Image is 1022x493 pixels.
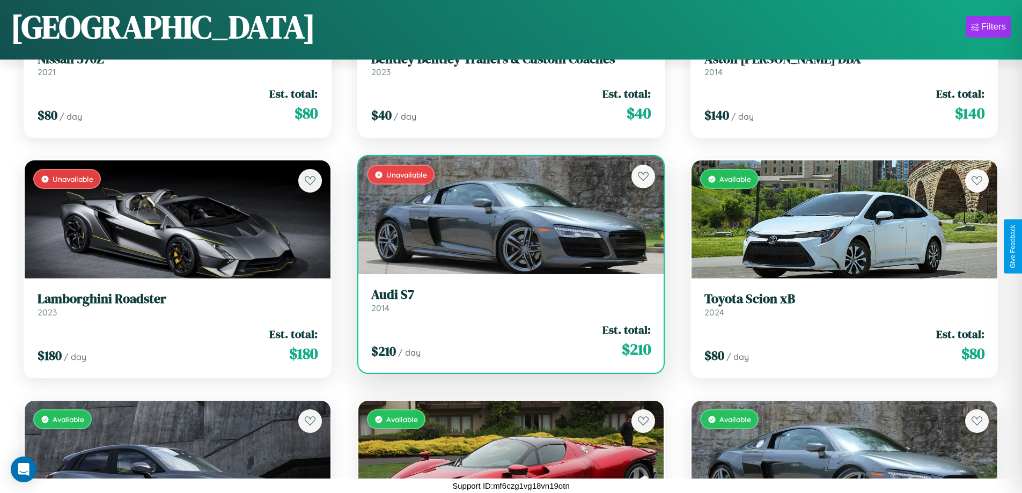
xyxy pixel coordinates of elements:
[11,457,36,482] div: Open Intercom Messenger
[38,307,57,318] span: 2023
[731,111,754,122] span: / day
[452,479,569,493] p: Support ID: mf6czg1vg18vn19otn
[398,347,421,358] span: / day
[622,339,651,360] span: $ 210
[371,51,651,78] a: Bentley Bentley Trailers & Custom Coaches2023
[704,307,724,318] span: 2024
[704,291,984,307] h3: Toyota Scion xB
[386,170,427,179] span: Unavailable
[981,21,1006,32] div: Filters
[961,343,984,364] span: $ 80
[602,86,651,101] span: Est. total:
[371,342,396,360] span: $ 210
[966,16,1011,38] button: Filters
[38,51,318,78] a: Nissan 370Z2021
[955,102,984,124] span: $ 140
[371,287,651,303] h3: Audi S7
[704,347,724,364] span: $ 80
[295,102,318,124] span: $ 80
[704,67,723,77] span: 2014
[371,303,389,313] span: 2014
[719,174,751,183] span: Available
[719,415,751,424] span: Available
[60,111,82,122] span: / day
[726,351,749,362] span: / day
[386,415,418,424] span: Available
[371,51,651,67] h3: Bentley Bentley Trailers & Custom Coaches
[38,291,318,307] h3: Lamborghini Roadster
[704,291,984,318] a: Toyota Scion xB2024
[11,5,315,49] h1: [GEOGRAPHIC_DATA]
[1009,225,1017,268] div: Give Feedback
[602,322,651,337] span: Est. total:
[269,86,318,101] span: Est. total:
[38,291,318,318] a: Lamborghini Roadster2023
[53,415,84,424] span: Available
[38,347,62,364] span: $ 180
[53,174,93,183] span: Unavailable
[289,343,318,364] span: $ 180
[38,67,56,77] span: 2021
[704,106,729,124] span: $ 140
[627,102,651,124] span: $ 40
[704,51,984,67] h3: Aston [PERSON_NAME] DBX
[371,106,392,124] span: $ 40
[38,106,57,124] span: $ 80
[394,111,416,122] span: / day
[936,86,984,101] span: Est. total:
[64,351,86,362] span: / day
[371,67,391,77] span: 2023
[371,287,651,313] a: Audi S72014
[936,326,984,342] span: Est. total:
[269,326,318,342] span: Est. total:
[704,51,984,78] a: Aston [PERSON_NAME] DBX2014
